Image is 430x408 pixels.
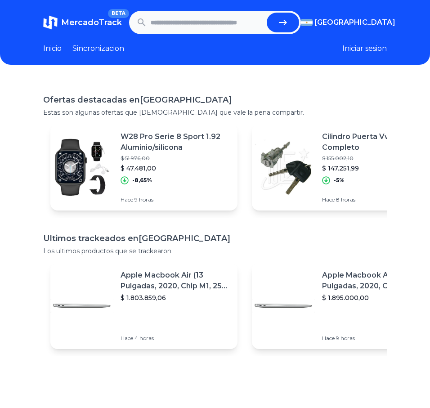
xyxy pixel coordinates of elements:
a: MercadoTrackBETA [43,15,122,30]
h1: Ofertas destacadas en [GEOGRAPHIC_DATA] [43,94,387,106]
a: Featured imageApple Macbook Air (13 Pulgadas, 2020, Chip M1, 256 Gb De Ssd, 8 Gb De Ram) - Plata$... [50,263,237,349]
p: $ 1.803.859,06 [121,293,230,302]
a: Featured imageW28 Pro Serie 8 Sport 1.92 Aluminio/silicona$ 51.976,00$ 47.481,00-8,65%Hace 9 horas [50,124,237,211]
img: Featured image [252,136,315,199]
img: Featured image [50,274,113,337]
button: Iniciar sesion [342,43,387,54]
p: W28 Pro Serie 8 Sport 1.92 Aluminio/silicona [121,131,230,153]
span: [GEOGRAPHIC_DATA] [314,17,395,28]
p: -8,65% [132,177,152,184]
p: Hace 9 horas [121,196,230,203]
p: $ 47.481,00 [121,164,230,173]
p: -5% [334,177,345,184]
a: Sincronizacion [72,43,124,54]
span: BETA [108,9,129,18]
img: Featured image [252,274,315,337]
span: MercadoTrack [61,18,122,27]
p: $ 51.976,00 [121,155,230,162]
a: Inicio [43,43,62,54]
p: Apple Macbook Air (13 Pulgadas, 2020, Chip M1, 256 Gb De Ssd, 8 Gb De Ram) - Plata [121,270,230,291]
img: Argentina [301,19,313,26]
img: Featured image [50,136,113,199]
p: Estas son algunas ofertas que [DEMOGRAPHIC_DATA] que vale la pena compartir. [43,108,387,117]
button: [GEOGRAPHIC_DATA] [301,17,387,28]
p: Los ultimos productos que se trackearon. [43,247,387,256]
p: Hace 4 horas [121,335,230,342]
h1: Ultimos trackeados en [GEOGRAPHIC_DATA] [43,232,387,245]
img: MercadoTrack [43,15,58,30]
